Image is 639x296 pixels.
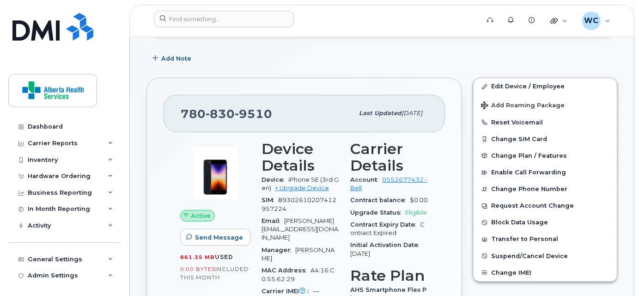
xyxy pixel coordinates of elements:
[180,229,251,246] button: Send Message
[474,231,617,247] button: Transfer to Personal
[275,185,329,191] a: + Upgrade Device
[161,54,191,63] span: Add Note
[235,107,272,121] span: 9510
[474,248,617,265] button: Suspend/Cancel Device
[262,288,313,295] span: Carrier IMEI
[181,107,272,121] span: 780
[351,197,410,203] span: Contract balance
[406,209,427,216] span: Eligible
[191,211,211,220] span: Active
[262,197,336,212] span: 89302610207412957224
[359,110,402,117] span: Last updated
[262,247,295,253] span: Manager
[262,176,288,183] span: Device
[584,15,598,26] span: WC
[351,241,424,248] span: Initial Activation Date
[146,50,199,67] button: Add Note
[474,265,617,281] button: Change IMEI
[351,176,383,183] span: Account
[206,107,235,121] span: 830
[474,114,617,131] button: Reset Voicemail
[351,221,420,228] span: Contract Expiry Date
[215,253,233,260] span: used
[474,197,617,214] button: Request Account Change
[180,265,249,281] span: included this month
[188,145,243,201] img: image20231002-3703462-1angbar.jpeg
[410,197,428,203] span: $0.00
[180,266,215,272] span: 0.00 Bytes
[351,250,371,257] span: [DATE]
[262,217,284,224] span: Email
[474,131,617,148] button: Change SIM Card
[481,102,565,111] span: Add Roaming Package
[262,217,338,241] span: [PERSON_NAME][EMAIL_ADDRESS][DOMAIN_NAME]
[313,288,319,295] span: —
[180,254,215,260] span: 861.35 MB
[351,141,429,174] h3: Carrier Details
[491,253,568,259] span: Suspend/Cancel Device
[474,181,617,197] button: Change Phone Number
[474,148,617,164] button: Change Plan / Features
[262,141,340,174] h3: Device Details
[262,267,335,282] span: A4:16:C0:55:62:29
[474,164,617,181] button: Enable Call Forwarding
[351,267,429,284] h3: Rate Plan
[576,12,617,30] div: Will Chang
[262,176,339,191] span: iPhone SE (3rd Gen)
[474,95,617,114] button: Add Roaming Package
[195,233,243,242] span: Send Message
[474,214,617,231] button: Block Data Usage
[262,247,335,262] span: [PERSON_NAME]
[544,12,574,30] div: Quicklinks
[402,110,422,117] span: [DATE]
[351,176,428,191] a: 0552677432 - Bell
[262,197,278,203] span: SIM
[351,209,406,216] span: Upgrade Status
[474,78,617,95] a: Edit Device / Employee
[154,11,294,27] input: Find something...
[491,152,567,159] span: Change Plan / Features
[491,169,566,176] span: Enable Call Forwarding
[262,267,310,274] span: MAC Address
